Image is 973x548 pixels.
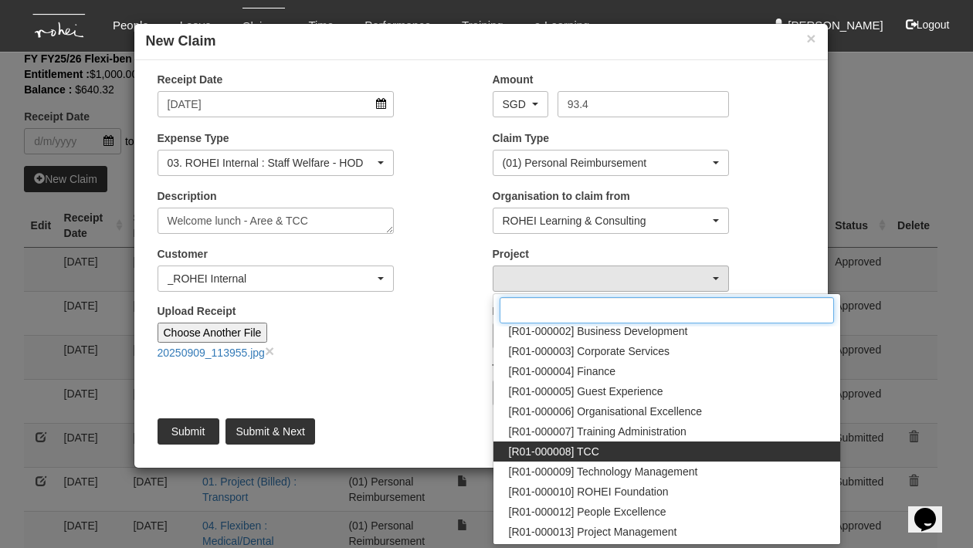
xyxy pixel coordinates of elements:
label: Project [493,246,529,262]
span: [R01-000008] TCC [509,444,599,459]
span: [R01-000009] Technology Management [509,464,698,479]
div: ROHEI Learning & Consulting [503,213,710,228]
input: Search [500,297,834,323]
iframe: chat widget [908,486,958,533]
button: 03. ROHEI Internal : Staff Welfare - HOD [158,150,395,176]
button: (01) Personal Reimbursement [493,150,730,176]
a: close [265,342,274,360]
button: SGD [493,91,548,117]
span: [R01-000013] Project Management [509,524,677,540]
input: Choose Another File [158,323,268,343]
input: d/m/yyyy [158,91,395,117]
b: New Claim [146,33,216,49]
span: [R01-000005] Guest Experience [509,384,663,399]
button: ROHEI Learning & Consulting [493,208,730,234]
button: × [806,30,815,46]
span: [R01-000010] ROHEI Foundation [509,484,669,499]
span: [R01-000002] Business Development [509,323,688,339]
div: 03. ROHEI Internal : Staff Welfare - HOD [168,155,375,171]
label: Customer [158,246,208,262]
a: 20250909_113955.jpg [158,347,265,359]
label: Claim Type [493,130,550,146]
span: [R01-000003] Corporate Services [509,343,670,359]
input: Submit [158,418,219,445]
span: [R01-000006] Organisational Excellence [509,404,703,419]
span: [R01-000007] Training Administration [509,424,687,439]
label: Description [158,188,217,204]
label: Amount [493,72,534,87]
label: Receipt Date [158,72,223,87]
div: _ROHEI Internal [168,271,375,286]
span: [R01-000004] Finance [509,364,616,379]
div: (01) Personal Reimbursement [503,155,710,171]
div: SGD [503,96,529,112]
button: _ROHEI Internal [158,266,395,292]
label: Expense Type [158,130,229,146]
label: Organisation to claim from [493,188,630,204]
span: [R01-000012] People Excellence [509,504,666,519]
input: Submit & Next [225,418,314,445]
label: Upload Receipt [158,303,236,319]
